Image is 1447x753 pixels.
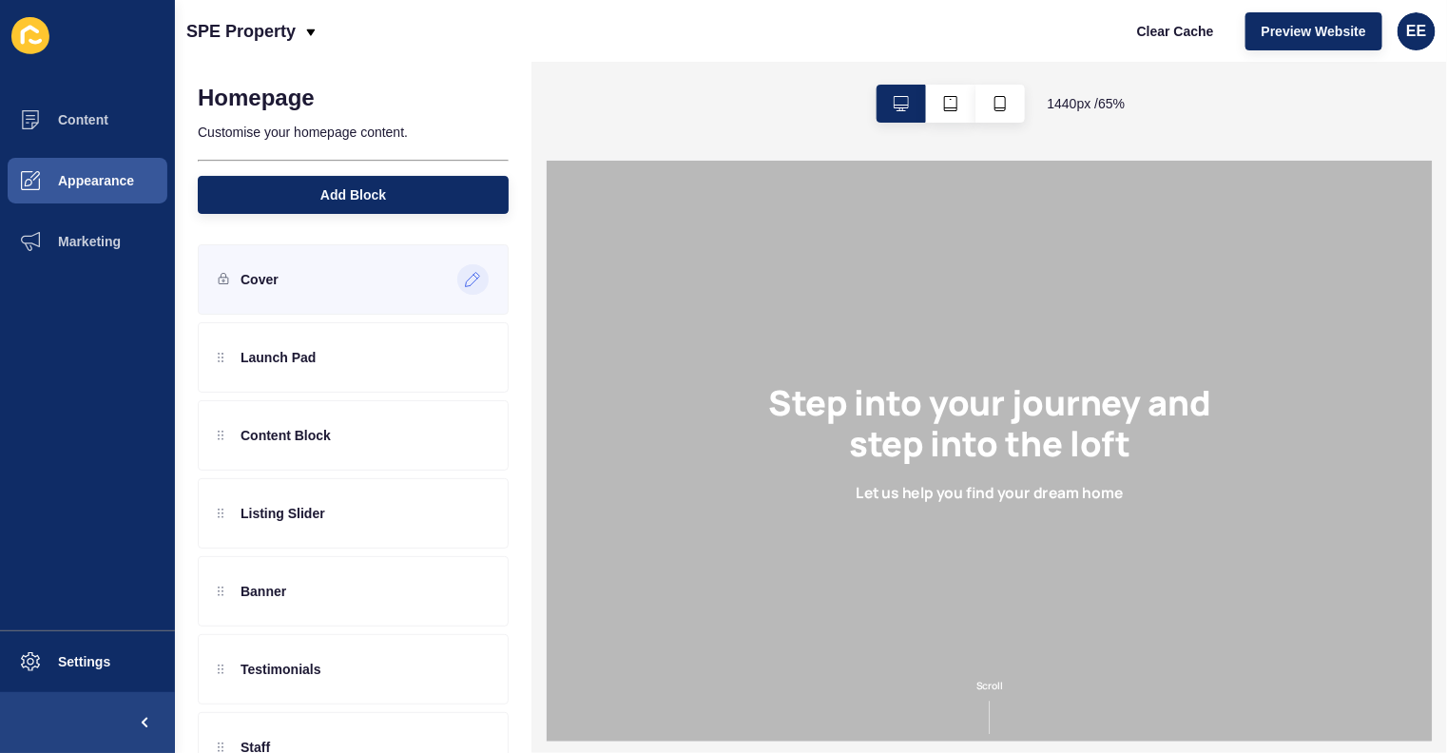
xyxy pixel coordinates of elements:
h1: Homepage [198,85,315,111]
span: Add Block [320,185,386,204]
button: Clear Cache [1121,12,1230,50]
h1: Step into your journey and step into the loft [287,341,1081,469]
span: Clear Cache [1137,22,1214,41]
p: Banner [241,582,286,601]
span: Preview Website [1262,22,1366,41]
button: Preview Website [1245,12,1382,50]
h2: Let us help you find your dream home [478,499,891,527]
span: EE [1406,22,1426,41]
span: 1440 px / 65 % [1048,94,1126,113]
p: Testimonials [241,660,321,679]
p: Launch Pad [241,348,316,367]
p: Content Block [241,426,331,445]
p: Cover [241,270,279,289]
button: Add Block [198,176,509,214]
p: Listing Slider [241,504,325,523]
p: Customise your homepage content. [198,111,509,153]
p: SPE Property [186,8,296,55]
